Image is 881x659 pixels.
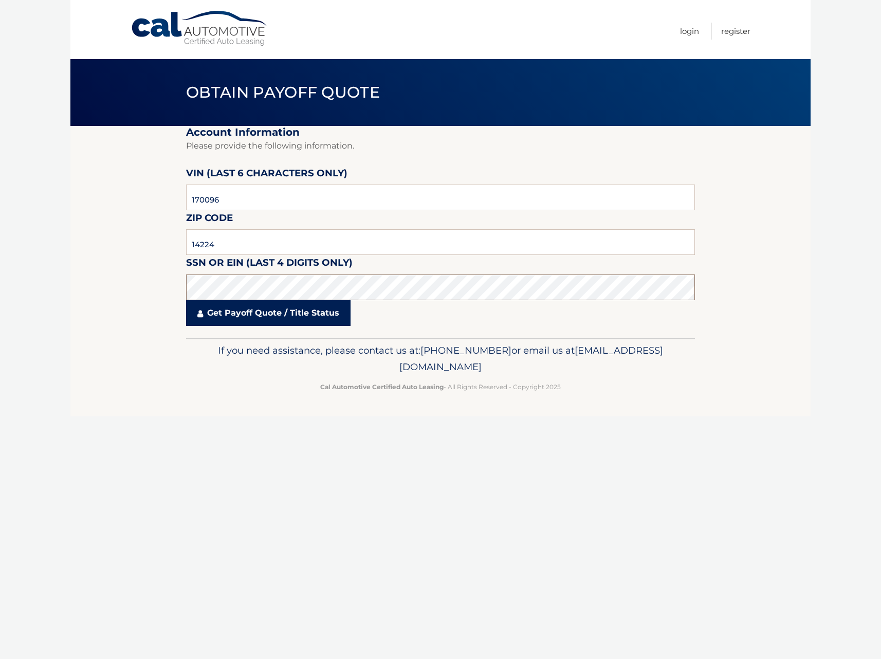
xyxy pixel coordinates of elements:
[320,383,444,391] strong: Cal Automotive Certified Auto Leasing
[680,23,699,40] a: Login
[186,83,380,102] span: Obtain Payoff Quote
[420,344,511,356] span: [PHONE_NUMBER]
[186,139,695,153] p: Please provide the following information.
[186,255,353,274] label: SSN or EIN (last 4 digits only)
[186,300,351,326] a: Get Payoff Quote / Title Status
[721,23,750,40] a: Register
[193,381,688,392] p: - All Rights Reserved - Copyright 2025
[193,342,688,375] p: If you need assistance, please contact us at: or email us at
[186,166,347,185] label: VIN (last 6 characters only)
[186,210,233,229] label: Zip Code
[186,126,695,139] h2: Account Information
[131,10,269,47] a: Cal Automotive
